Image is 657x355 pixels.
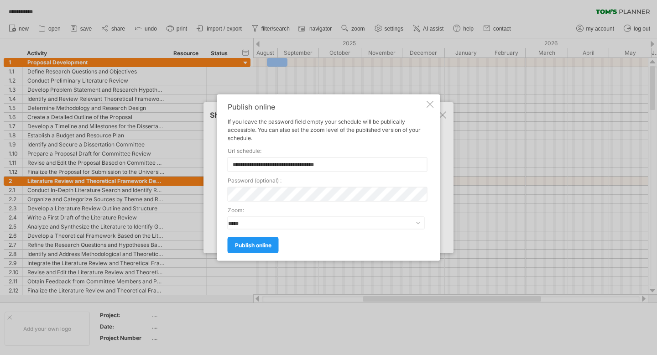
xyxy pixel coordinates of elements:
[235,242,271,249] span: publish online
[228,206,425,214] label: zoom:
[228,118,425,142] div: If you leave the password field empty your schedule will be publically accessible. You can also s...
[228,237,279,253] a: publish online
[228,147,425,155] label: url schedule:
[228,177,425,185] label: password ( ) :
[228,103,425,111] div: Publish online
[256,177,277,184] span: optional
